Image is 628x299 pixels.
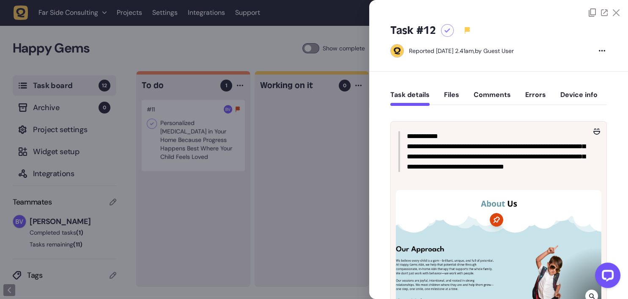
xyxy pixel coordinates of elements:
img: Guest User [391,44,403,57]
button: Files [444,91,459,106]
svg: Medium priority [464,27,471,34]
div: Reported [DATE] 2.41am, [409,47,475,55]
button: Task details [390,91,430,106]
button: Comments [474,91,511,106]
div: by Guest User [409,47,514,55]
h5: Task #12 [390,24,436,37]
button: Errors [525,91,546,106]
button: Device info [560,91,598,106]
iframe: LiveChat chat widget [588,259,624,295]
